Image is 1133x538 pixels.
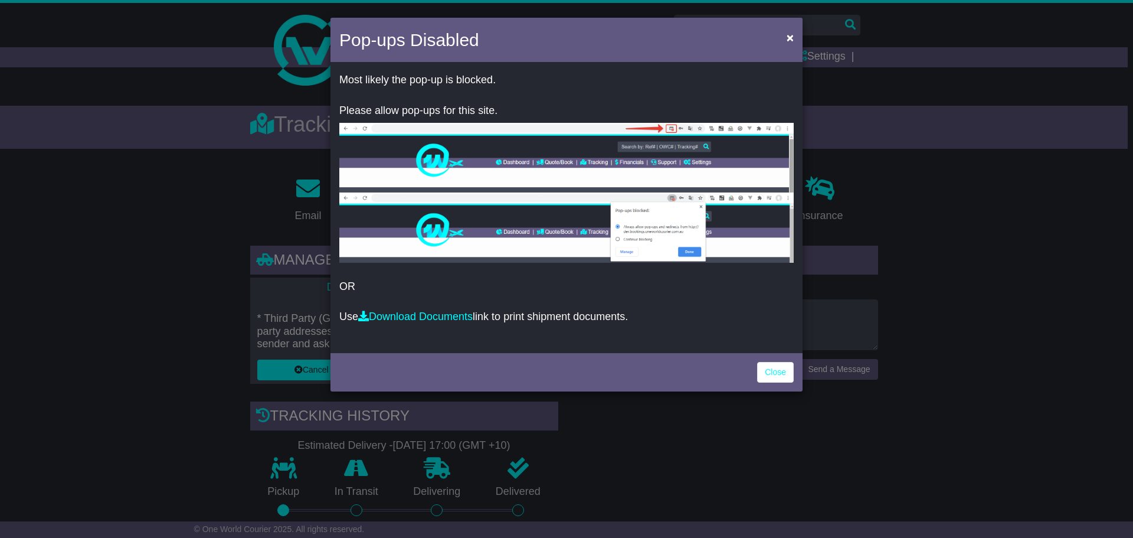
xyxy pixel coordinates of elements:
p: Please allow pop-ups for this site. [339,105,794,118]
h4: Pop-ups Disabled [339,27,479,53]
p: Use link to print shipment documents. [339,311,794,324]
a: Download Documents [358,311,473,322]
a: Close [757,362,794,383]
p: Most likely the pop-up is blocked. [339,74,794,87]
button: Close [781,25,800,50]
img: allow-popup-1.png [339,123,794,193]
div: OR [330,65,803,350]
img: allow-popup-2.png [339,193,794,263]
span: × [787,31,794,44]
